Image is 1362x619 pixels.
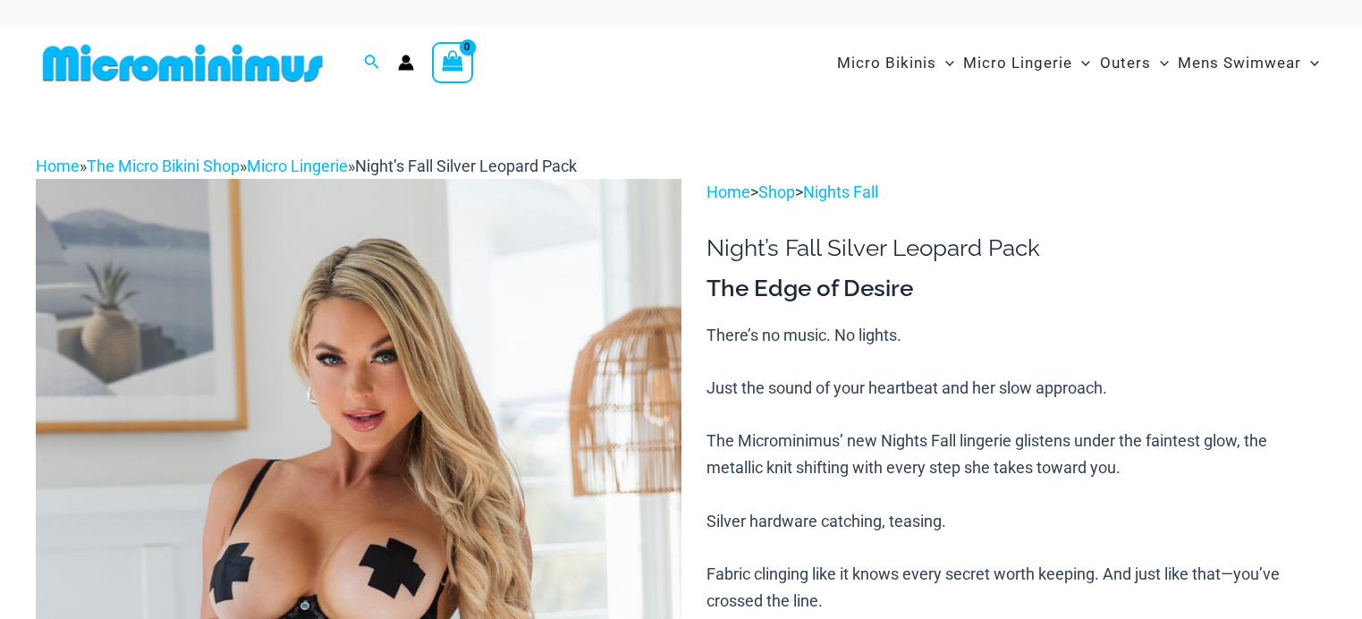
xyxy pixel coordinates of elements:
[706,182,750,201] a: Home
[355,157,577,175] span: Night’s Fall Silver Leopard Pack
[959,36,1095,90] a: Micro LingerieMenu ToggleMenu Toggle
[247,157,348,175] a: Micro Lingerie
[758,182,795,201] a: Shop
[706,179,1326,206] p: > >
[1173,36,1324,90] a: Mens SwimwearMenu ToggleMenu Toggle
[1072,40,1090,86] span: Menu Toggle
[830,33,1326,93] nav: Site Navigation
[963,40,1072,86] span: Micro Lingerie
[364,52,380,74] a: Search icon link
[837,40,936,86] span: Micro Bikinis
[1100,40,1151,86] span: Outers
[936,40,954,86] span: Menu Toggle
[36,43,330,83] img: MM SHOP LOGO FLAT
[803,182,878,201] a: Nights Fall
[1151,40,1169,86] span: Menu Toggle
[1178,40,1301,86] span: Mens Swimwear
[36,157,577,175] span: » » »
[398,55,414,71] a: Account icon link
[87,157,240,175] a: The Micro Bikini Shop
[706,234,1326,262] h1: Night’s Fall Silver Leopard Pack
[706,274,1326,304] h3: The Edge of Desire
[833,36,959,90] a: Micro BikinisMenu ToggleMenu Toggle
[36,157,80,175] a: Home
[1096,36,1173,90] a: OutersMenu ToggleMenu Toggle
[1301,40,1319,86] span: Menu Toggle
[432,42,473,83] a: View Shopping Cart, empty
